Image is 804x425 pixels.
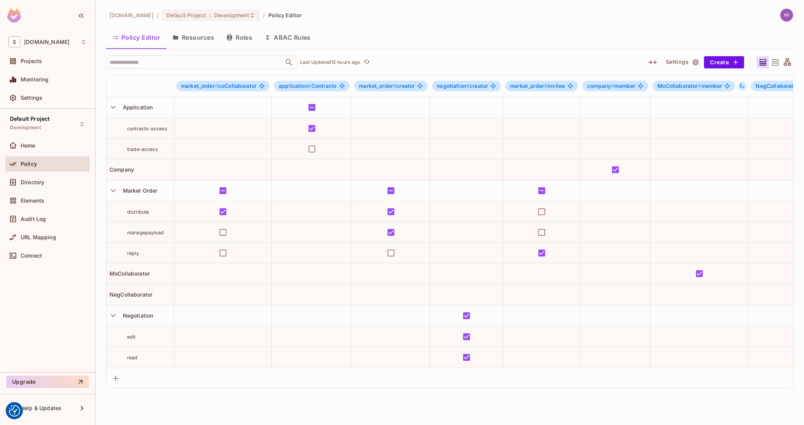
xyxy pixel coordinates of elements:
span: distribute [127,209,149,215]
span: refresh [363,58,370,66]
span: member [587,83,635,89]
button: refresh [362,58,371,67]
p: Last Updated 12 hours ago [300,59,361,65]
span: application#Contracts [274,81,350,91]
span: creator [359,83,415,89]
span: NegCollaborator [107,291,152,298]
span: Policy [21,161,37,167]
span: Market Order [120,187,158,194]
button: Create [704,56,744,68]
span: Application [120,104,153,110]
span: # [611,83,614,89]
span: MoCollaborator [107,270,150,277]
img: SReyMgAAAABJRU5ErkJggg== [7,8,21,23]
button: Open [284,57,294,68]
span: market_order [359,83,396,89]
span: MoCollaborator#member [653,81,735,91]
span: creator [437,83,488,89]
span: : [209,12,211,18]
span: S [8,36,20,47]
span: market_order#creator [354,81,428,91]
span: Negotiation [120,312,153,319]
span: market_order#invitee [505,81,578,91]
li: / [263,11,265,19]
span: # [466,83,470,89]
img: michal.wojcik@testshipping.com [780,9,793,21]
button: Roles [220,28,258,47]
span: company [587,83,614,89]
button: Consent Preferences [9,405,20,417]
span: Settings [21,95,42,101]
span: Directory [21,179,44,185]
span: negotiation [437,83,470,89]
button: Policy Editor [106,28,166,47]
span: member [657,83,722,89]
span: read [127,355,138,360]
button: Settings [663,56,701,68]
span: Default Project [10,116,50,122]
span: Projects [21,58,42,64]
span: # [544,83,547,89]
span: trade-access [127,146,158,152]
span: Connect [21,253,42,259]
span: Development [214,11,249,19]
button: ABAC Rules [258,28,317,47]
span: Policy Editor [268,11,302,19]
span: # [697,83,701,89]
span: coCollaborator [181,83,257,89]
span: Contracts [279,83,337,89]
span: # [308,83,312,89]
span: Monitoring [21,76,49,83]
span: application [279,83,312,89]
span: managepayload [127,230,164,235]
span: NegCollaborator [756,83,802,89]
span: MoCollaborator [657,83,701,89]
span: the active workspace [109,11,154,19]
span: market_order#coCollaborator [176,81,270,91]
span: contracts-access [127,126,167,131]
span: market_order [181,83,218,89]
img: Revisit consent button [9,405,20,417]
span: # [215,83,218,89]
span: Audit Log [21,216,46,222]
span: market_order [510,83,547,89]
span: Workspace: sea.live [24,39,69,45]
li: / [157,11,159,19]
span: edit [127,334,136,340]
button: Resources [166,28,220,47]
span: Default Project [166,11,206,19]
span: company#member [583,81,648,91]
span: URL Mapping [21,234,56,240]
span: Company [107,166,134,173]
span: negotiation#creator [432,81,501,91]
span: invitee [510,83,565,89]
span: Elements [21,198,44,204]
span: Click to refresh data [361,58,371,67]
span: # [393,83,396,89]
span: Home [21,143,36,149]
span: reply [127,250,139,256]
span: Development [10,125,41,131]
